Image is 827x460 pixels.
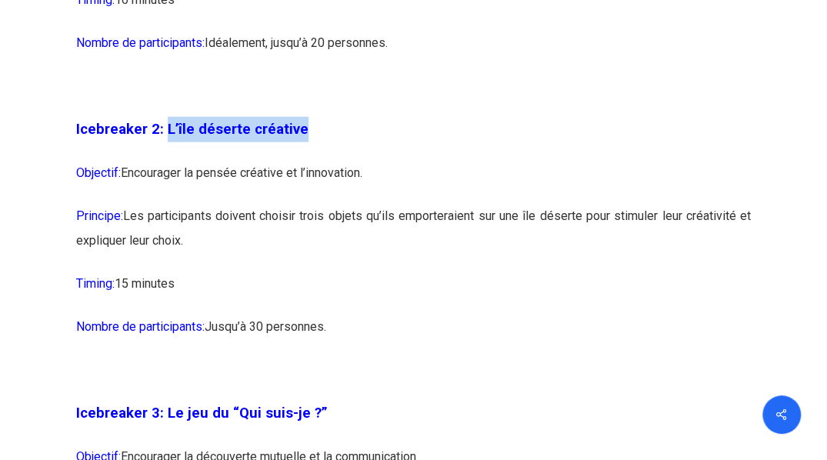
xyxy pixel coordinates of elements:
[76,161,751,204] p: Encourager la pensée créative et l’innovation.
[76,121,308,138] span: Icebreaker 2: L’île déserte créative
[76,204,751,272] p: Les participants doivent choisir trois objets qu’ils emporteraient sur une île déserte pour stimu...
[76,315,751,358] p: Jusqu’à 30 personnes.
[76,319,205,334] span: Nombre de participants:
[76,31,751,74] p: Idéalement, jusqu’à 20 personnes.
[76,405,328,422] span: Icebreaker 3: Le jeu du “Qui suis-je ?”
[76,276,115,291] span: Timing:
[76,35,205,50] span: Nombre de participants:
[76,208,123,223] span: Principe:
[76,165,121,180] span: Objectif:
[76,272,751,315] p: 15 minutes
